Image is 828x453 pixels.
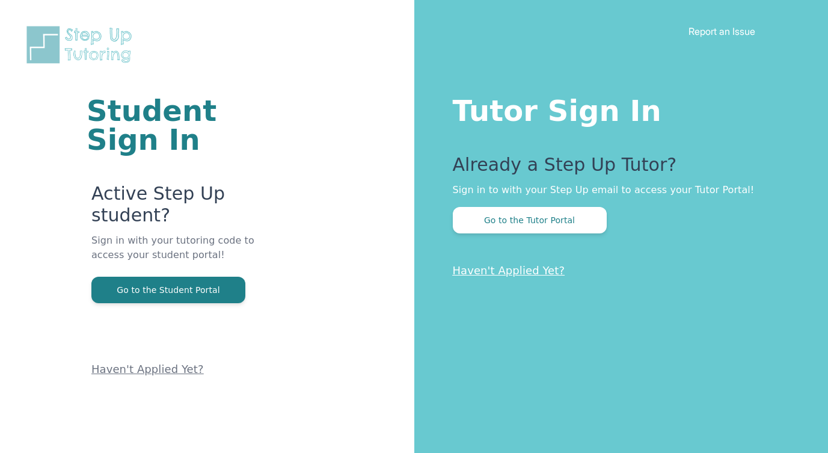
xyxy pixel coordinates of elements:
button: Go to the Tutor Portal [453,207,607,233]
p: Sign in with your tutoring code to access your student portal! [91,233,270,277]
button: Go to the Student Portal [91,277,245,303]
a: Haven't Applied Yet? [91,363,204,375]
p: Sign in to with your Step Up email to access your Tutor Portal! [453,183,780,197]
p: Active Step Up student? [91,183,270,233]
img: Step Up Tutoring horizontal logo [24,24,140,66]
h1: Student Sign In [87,96,270,154]
a: Go to the Student Portal [91,284,245,295]
a: Haven't Applied Yet? [453,264,565,277]
a: Report an Issue [688,25,755,37]
p: Already a Step Up Tutor? [453,154,780,183]
h1: Tutor Sign In [453,91,780,125]
a: Go to the Tutor Portal [453,214,607,226]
